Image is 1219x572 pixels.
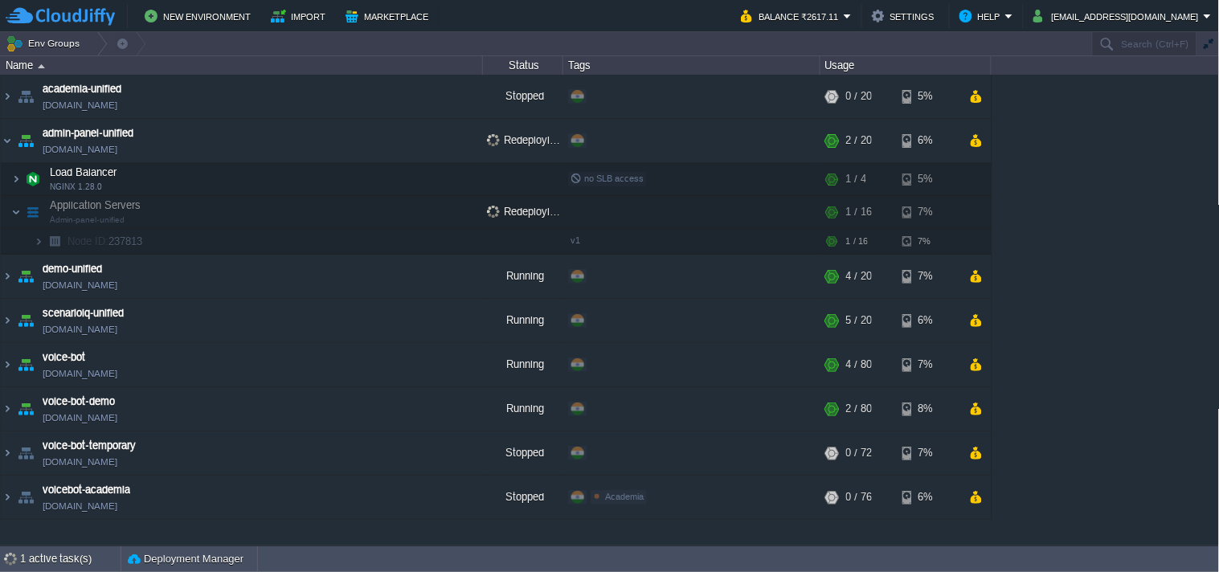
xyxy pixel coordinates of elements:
[902,343,955,386] div: 7%
[48,166,119,178] a: Load BalancerNGINX 1.28.0
[846,119,872,162] div: 2 / 20
[48,165,119,179] span: Load Balancer
[14,476,37,519] img: AMDAwAAAACH5BAEAAAAALAAAAAABAAEAAAICRAEAOw==
[902,255,955,298] div: 7%
[483,476,563,519] div: Stopped
[564,56,820,75] div: Tags
[821,56,991,75] div: Usage
[271,6,331,26] button: Import
[43,229,66,254] img: AMDAwAAAACH5BAEAAAAALAAAAAABAAEAAAICRAEAOw==
[487,134,571,146] span: Redeploying...
[902,299,955,342] div: 6%
[43,394,115,410] a: voice-bot-demo
[846,343,872,386] div: 4 / 80
[11,163,21,195] img: AMDAwAAAACH5BAEAAAAALAAAAAABAAEAAAICRAEAOw==
[14,75,37,118] img: AMDAwAAAACH5BAEAAAAALAAAAAABAAEAAAICRAEAOw==
[1,431,14,475] img: AMDAwAAAACH5BAEAAAAALAAAAAABAAEAAAICRAEAOw==
[66,235,145,248] span: 237813
[43,482,130,498] a: voicebot-academia
[11,196,21,228] img: AMDAwAAAACH5BAEAAAAALAAAAAABAAEAAAICRAEAOw==
[1,476,14,519] img: AMDAwAAAACH5BAEAAAAALAAAAAABAAEAAAICRAEAOw==
[483,75,563,118] div: Stopped
[487,206,571,218] span: Redeploying...
[1,75,14,118] img: AMDAwAAAACH5BAEAAAAALAAAAAABAAEAAAICRAEAOw==
[43,125,133,141] a: admin-panel-unified
[483,343,563,386] div: Running
[483,299,563,342] div: Running
[1033,6,1204,26] button: [EMAIL_ADDRESS][DOMAIN_NAME]
[1,119,14,162] img: AMDAwAAAACH5BAEAAAAALAAAAAABAAEAAAICRAEAOw==
[902,119,955,162] div: 6%
[1,255,14,298] img: AMDAwAAAACH5BAEAAAAALAAAAAABAAEAAAICRAEAOw==
[128,551,243,567] button: Deployment Manager
[959,6,1005,26] button: Help
[14,387,37,431] img: AMDAwAAAACH5BAEAAAAALAAAAAABAAEAAAICRAEAOw==
[6,32,85,55] button: Env Groups
[571,174,644,183] span: no SLB access
[846,431,872,475] div: 0 / 72
[48,198,143,212] span: Application Servers
[43,410,117,426] a: [DOMAIN_NAME]
[902,431,955,475] div: 7%
[43,277,117,293] a: [DOMAIN_NAME]
[6,6,115,27] img: CloudJiffy
[43,97,117,113] a: [DOMAIN_NAME]
[22,163,44,195] img: AMDAwAAAACH5BAEAAAAALAAAAAABAAEAAAICRAEAOw==
[846,75,872,118] div: 0 / 20
[43,438,136,454] a: voice-bot-temporary
[484,56,562,75] div: Status
[902,163,955,195] div: 5%
[483,387,563,431] div: Running
[605,492,644,501] span: Academia
[846,255,872,298] div: 4 / 20
[14,299,37,342] img: AMDAwAAAACH5BAEAAAAALAAAAAABAAEAAAICRAEAOw==
[846,163,866,195] div: 1 / 4
[14,255,37,298] img: AMDAwAAAACH5BAEAAAAALAAAAAABAAEAAAICRAEAOw==
[872,6,939,26] button: Settings
[50,182,102,192] span: NGINX 1.28.0
[846,229,868,254] div: 1 / 16
[48,199,143,211] a: Application ServersAdmin-panel-unified
[1,299,14,342] img: AMDAwAAAACH5BAEAAAAALAAAAAABAAEAAAICRAEAOw==
[43,261,102,277] a: demo-unified
[145,6,256,26] button: New Environment
[43,366,117,382] a: [DOMAIN_NAME]
[14,343,37,386] img: AMDAwAAAACH5BAEAAAAALAAAAAABAAEAAAICRAEAOw==
[43,321,117,337] a: [DOMAIN_NAME]
[346,6,433,26] button: Marketplace
[66,235,145,248] a: Node ID:237813
[43,141,117,157] a: [DOMAIN_NAME]
[38,64,45,68] img: AMDAwAAAACH5BAEAAAAALAAAAAABAAEAAAICRAEAOw==
[43,349,85,366] a: voice-bot
[67,235,108,247] span: Node ID:
[43,305,124,321] a: scenarioiq-unified
[483,431,563,475] div: Stopped
[1,387,14,431] img: AMDAwAAAACH5BAEAAAAALAAAAAABAAEAAAICRAEAOw==
[50,215,125,225] span: Admin-panel-unified
[20,546,121,572] div: 1 active task(s)
[571,235,580,245] span: v1
[741,6,844,26] button: Balance ₹2617.11
[2,56,482,75] div: Name
[902,229,955,254] div: 7%
[43,454,117,470] a: [DOMAIN_NAME]
[902,387,955,431] div: 8%
[34,229,43,254] img: AMDAwAAAACH5BAEAAAAALAAAAAABAAEAAAICRAEAOw==
[14,431,37,475] img: AMDAwAAAACH5BAEAAAAALAAAAAABAAEAAAICRAEAOw==
[43,81,121,97] a: academia-unified
[14,119,37,162] img: AMDAwAAAACH5BAEAAAAALAAAAAABAAEAAAICRAEAOw==
[846,299,872,342] div: 5 / 20
[483,255,563,298] div: Running
[902,75,955,118] div: 5%
[22,196,44,228] img: AMDAwAAAACH5BAEAAAAALAAAAAABAAEAAAICRAEAOw==
[1,343,14,386] img: AMDAwAAAACH5BAEAAAAALAAAAAABAAEAAAICRAEAOw==
[43,498,117,514] a: [DOMAIN_NAME]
